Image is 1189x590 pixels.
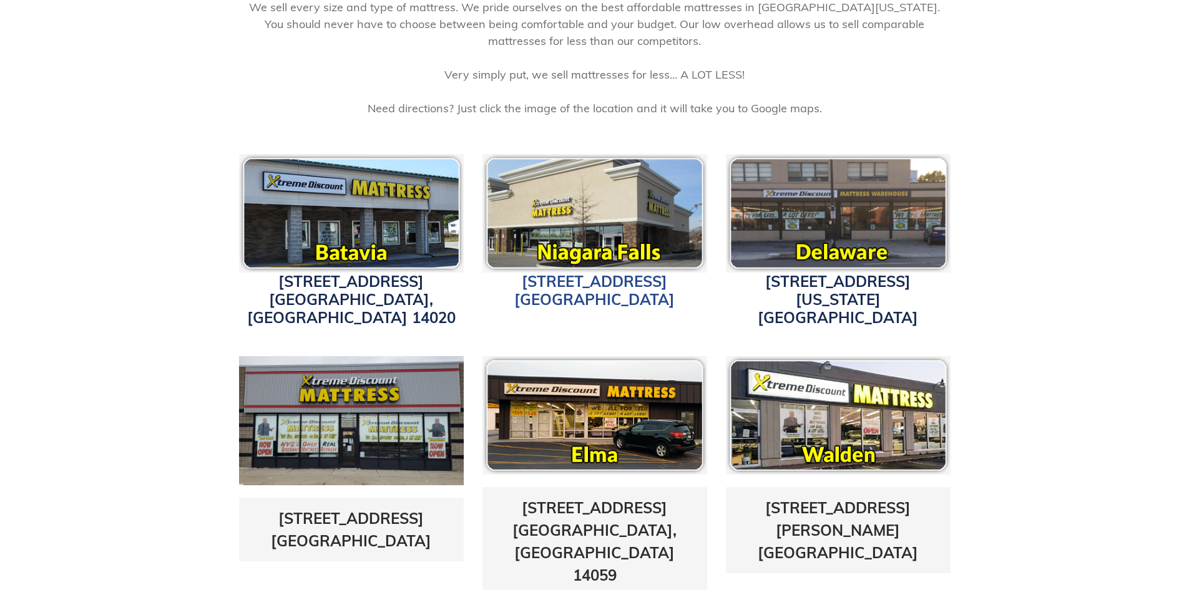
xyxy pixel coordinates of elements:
img: transit-store-photo2-1642015179745.jpg [239,356,464,485]
a: [STREET_ADDRESS][GEOGRAPHIC_DATA], [GEOGRAPHIC_DATA] 14059 [512,498,677,584]
a: [STREET_ADDRESS][US_STATE][GEOGRAPHIC_DATA] [758,272,918,327]
a: [STREET_ADDRESS][GEOGRAPHIC_DATA] [271,509,431,550]
img: pf-c8c7db02--bataviaicon.png [239,154,464,273]
a: [STREET_ADDRESS][GEOGRAPHIC_DATA] [514,272,675,309]
img: Xtreme Discount Mattress Niagara Falls [482,154,707,273]
img: pf-8166afa1--elmaicon.png [482,356,707,475]
img: pf-16118c81--waldenicon.png [726,356,951,475]
a: [STREET_ADDRESS][GEOGRAPHIC_DATA], [GEOGRAPHIC_DATA] 14020 [247,272,456,327]
img: pf-118c8166--delawareicon.png [726,154,951,273]
a: [STREET_ADDRESS][PERSON_NAME][GEOGRAPHIC_DATA] [758,498,918,562]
